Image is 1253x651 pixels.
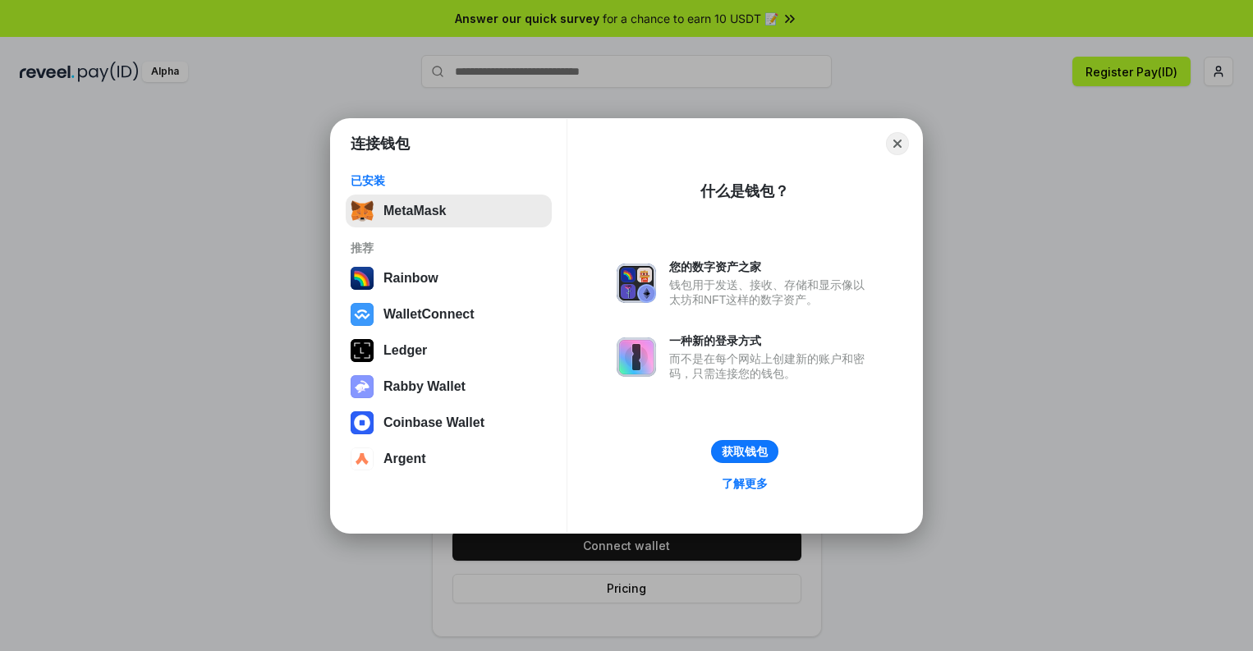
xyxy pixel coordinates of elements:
div: 推荐 [351,241,547,255]
div: 一种新的登录方式 [669,333,873,348]
h1: 连接钱包 [351,134,410,154]
button: WalletConnect [346,298,552,331]
button: Ledger [346,334,552,367]
img: svg+xml,%3Csvg%20width%3D%22120%22%20height%3D%22120%22%20viewBox%3D%220%200%20120%20120%22%20fil... [351,267,374,290]
div: 钱包用于发送、接收、存储和显示像以太坊和NFT这样的数字资产。 [669,277,873,307]
div: 了解更多 [722,476,768,491]
div: 而不是在每个网站上创建新的账户和密码，只需连接您的钱包。 [669,351,873,381]
img: svg+xml,%3Csvg%20xmlns%3D%22http%3A%2F%2Fwww.w3.org%2F2000%2Fsvg%22%20width%3D%2228%22%20height%3... [351,339,374,362]
button: 获取钱包 [711,440,778,463]
div: MetaMask [383,204,446,218]
div: 您的数字资产之家 [669,259,873,274]
div: 什么是钱包？ [700,181,789,201]
div: Argent [383,452,426,466]
img: svg+xml,%3Csvg%20width%3D%2228%22%20height%3D%2228%22%20viewBox%3D%220%200%2028%2028%22%20fill%3D... [351,447,374,470]
button: Close [886,132,909,155]
img: svg+xml,%3Csvg%20fill%3D%22none%22%20height%3D%2233%22%20viewBox%3D%220%200%2035%2033%22%20width%... [351,199,374,222]
button: Argent [346,442,552,475]
img: svg+xml,%3Csvg%20xmlns%3D%22http%3A%2F%2Fwww.w3.org%2F2000%2Fsvg%22%20fill%3D%22none%22%20viewBox... [351,375,374,398]
img: svg+xml,%3Csvg%20width%3D%2228%22%20height%3D%2228%22%20viewBox%3D%220%200%2028%2028%22%20fill%3D... [351,303,374,326]
button: MetaMask [346,195,552,227]
img: svg+xml,%3Csvg%20width%3D%2228%22%20height%3D%2228%22%20viewBox%3D%220%200%2028%2028%22%20fill%3D... [351,411,374,434]
img: svg+xml,%3Csvg%20xmlns%3D%22http%3A%2F%2Fwww.w3.org%2F2000%2Fsvg%22%20fill%3D%22none%22%20viewBox... [617,264,656,303]
div: Ledger [383,343,427,358]
div: 获取钱包 [722,444,768,459]
button: Rabby Wallet [346,370,552,403]
button: Coinbase Wallet [346,406,552,439]
div: WalletConnect [383,307,475,322]
div: 已安装 [351,173,547,188]
a: 了解更多 [712,473,778,494]
div: Rabby Wallet [383,379,466,394]
div: Rainbow [383,271,438,286]
img: svg+xml,%3Csvg%20xmlns%3D%22http%3A%2F%2Fwww.w3.org%2F2000%2Fsvg%22%20fill%3D%22none%22%20viewBox... [617,337,656,377]
button: Rainbow [346,262,552,295]
div: Coinbase Wallet [383,415,484,430]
